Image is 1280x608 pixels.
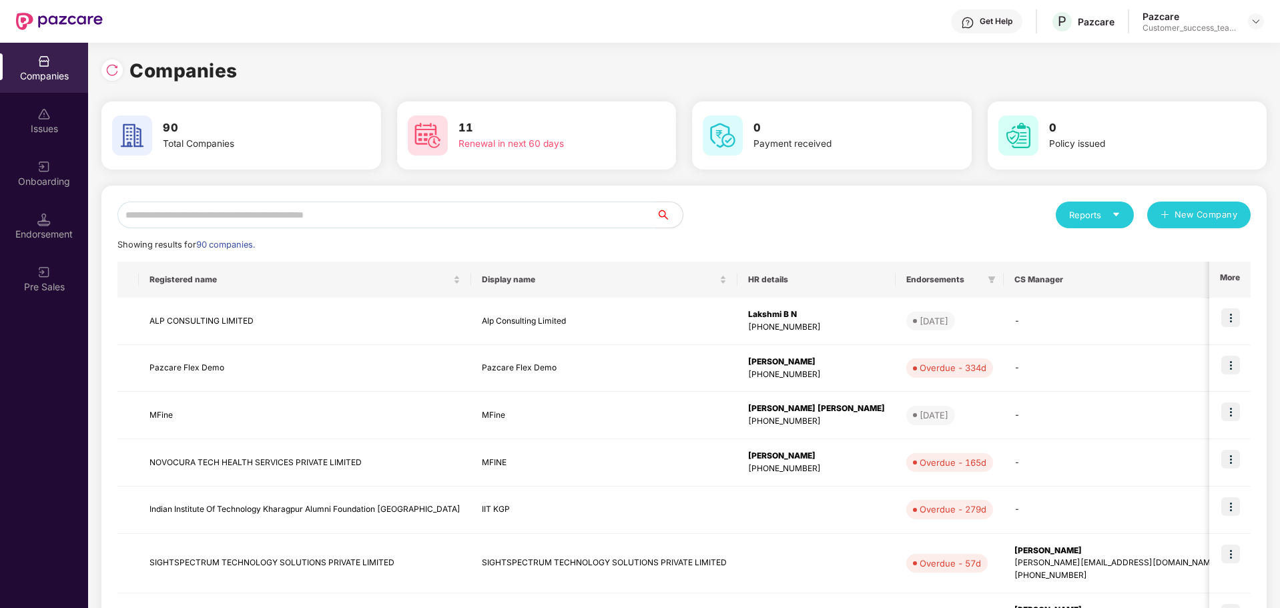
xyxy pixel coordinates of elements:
[748,368,885,381] div: [PHONE_NUMBER]
[139,534,471,594] td: SIGHTSPECTRUM TECHNOLOGY SOLUTIONS PRIVATE LIMITED
[1161,210,1169,221] span: plus
[1221,402,1240,421] img: icon
[1014,274,1274,285] span: CS Manager
[1221,545,1240,563] img: icon
[655,210,683,220] span: search
[1221,450,1240,469] img: icon
[961,16,974,29] img: svg+xml;base64,PHN2ZyBpZD0iSGVscC0zMngzMiIgeG1sbnM9Imh0dHA6Ly93d3cudzMub3JnLzIwMDAvc3ZnIiB3aWR0aD...
[920,361,986,374] div: Overdue - 334d
[139,298,471,345] td: ALP CONSULTING LIMITED
[1147,202,1251,228] button: plusNew Company
[139,392,471,439] td: MFine
[471,392,737,439] td: MFine
[748,308,885,321] div: Lakshmi B N
[920,456,986,469] div: Overdue - 165d
[988,276,996,284] span: filter
[471,262,737,298] th: Display name
[920,314,948,328] div: [DATE]
[1221,497,1240,516] img: icon
[458,119,627,137] h3: 11
[163,119,331,137] h3: 90
[748,321,885,334] div: [PHONE_NUMBER]
[703,115,743,156] img: svg+xml;base64,PHN2ZyB4bWxucz0iaHR0cDovL3d3dy53My5vcmcvMjAwMC9zdmciIHdpZHRoPSI2MCIgaGVpZ2h0PSI2MC...
[998,115,1038,156] img: svg+xml;base64,PHN2ZyB4bWxucz0iaHR0cDovL3d3dy53My5vcmcvMjAwMC9zdmciIHdpZHRoPSI2MCIgaGVpZ2h0PSI2MC...
[1209,262,1251,298] th: More
[655,202,683,228] button: search
[112,115,152,156] img: svg+xml;base64,PHN2ZyB4bWxucz0iaHR0cDovL3d3dy53My5vcmcvMjAwMC9zdmciIHdpZHRoPSI2MCIgaGVpZ2h0PSI2MC...
[471,439,737,487] td: MFINE
[16,13,103,30] img: New Pazcare Logo
[1221,308,1240,327] img: icon
[748,402,885,415] div: [PERSON_NAME] [PERSON_NAME]
[985,272,998,288] span: filter
[980,16,1012,27] div: Get Help
[129,56,238,85] h1: Companies
[482,274,717,285] span: Display name
[737,262,896,298] th: HR details
[1069,208,1121,222] div: Reports
[471,534,737,594] td: SIGHTSPECTRUM TECHNOLOGY SOLUTIONS PRIVATE LIMITED
[471,298,737,345] td: Alp Consulting Limited
[1049,119,1217,137] h3: 0
[1143,10,1236,23] div: Pazcare
[1251,16,1261,27] img: svg+xml;base64,PHN2ZyBpZD0iRHJvcGRvd24tMzJ4MzIiIHhtbG5zPSJodHRwOi8vd3d3LnczLm9yZy8yMDAwL3N2ZyIgd2...
[37,213,51,226] img: svg+xml;base64,PHN2ZyB3aWR0aD0iMTQuNSIgaGVpZ2h0PSIxNC41IiB2aWV3Qm94PSIwIDAgMTYgMTYiIGZpbGw9Im5vbm...
[753,137,922,151] div: Payment received
[471,345,737,392] td: Pazcare Flex Demo
[748,463,885,475] div: [PHONE_NUMBER]
[139,345,471,392] td: Pazcare Flex Demo
[149,274,450,285] span: Registered name
[920,408,948,422] div: [DATE]
[748,356,885,368] div: [PERSON_NAME]
[139,262,471,298] th: Registered name
[748,450,885,463] div: [PERSON_NAME]
[163,137,331,151] div: Total Companies
[105,63,119,77] img: svg+xml;base64,PHN2ZyBpZD0iUmVsb2FkLTMyeDMyIiB4bWxucz0iaHR0cDovL3d3dy53My5vcmcvMjAwMC9zdmciIHdpZH...
[906,274,982,285] span: Endorsements
[408,115,448,156] img: svg+xml;base64,PHN2ZyB4bWxucz0iaHR0cDovL3d3dy53My5vcmcvMjAwMC9zdmciIHdpZHRoPSI2MCIgaGVpZ2h0PSI2MC...
[1058,13,1066,29] span: P
[1112,210,1121,219] span: caret-down
[1078,15,1114,28] div: Pazcare
[1143,23,1236,33] div: Customer_success_team_lead
[139,487,471,534] td: Indian Institute Of Technology Kharagpur Alumni Foundation [GEOGRAPHIC_DATA]
[37,266,51,279] img: svg+xml;base64,PHN2ZyB3aWR0aD0iMjAiIGhlaWdodD0iMjAiIHZpZXdCb3g9IjAgMCAyMCAyMCIgZmlsbD0ibm9uZSIgeG...
[458,137,627,151] div: Renewal in next 60 days
[37,107,51,121] img: svg+xml;base64,PHN2ZyBpZD0iSXNzdWVzX2Rpc2FibGVkIiB4bWxucz0iaHR0cDovL3d3dy53My5vcmcvMjAwMC9zdmciIH...
[471,487,737,534] td: IIT KGP
[920,503,986,516] div: Overdue - 279d
[1221,356,1240,374] img: icon
[196,240,255,250] span: 90 companies.
[1049,137,1217,151] div: Policy issued
[920,557,981,570] div: Overdue - 57d
[117,240,255,250] span: Showing results for
[753,119,922,137] h3: 0
[139,439,471,487] td: NOVOCURA TECH HEALTH SERVICES PRIVATE LIMITED
[1175,208,1238,222] span: New Company
[37,55,51,68] img: svg+xml;base64,PHN2ZyBpZD0iQ29tcGFuaWVzIiB4bWxucz0iaHR0cDovL3d3dy53My5vcmcvMjAwMC9zdmciIHdpZHRoPS...
[37,160,51,174] img: svg+xml;base64,PHN2ZyB3aWR0aD0iMjAiIGhlaWdodD0iMjAiIHZpZXdCb3g9IjAgMCAyMCAyMCIgZmlsbD0ibm9uZSIgeG...
[748,415,885,428] div: [PHONE_NUMBER]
